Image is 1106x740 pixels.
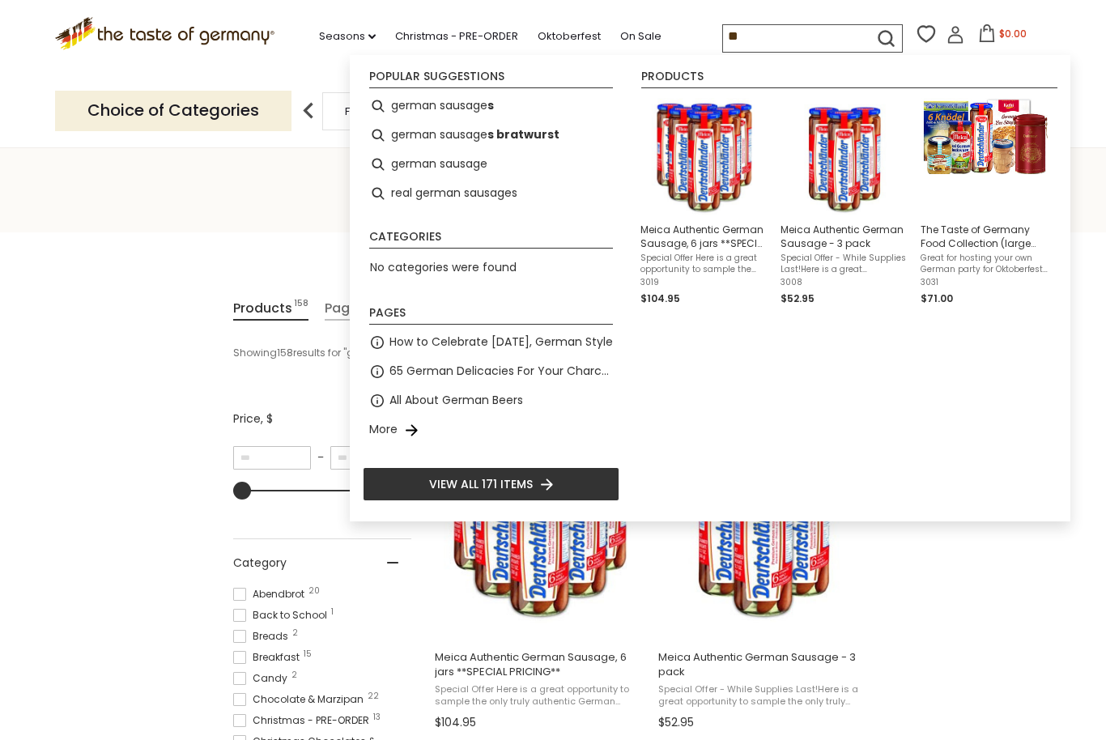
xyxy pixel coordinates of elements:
[50,164,1056,200] h1: Search results
[363,357,619,386] li: 65 German Delicacies For Your Charcuterie Board
[363,179,619,208] li: real german sausages
[233,713,374,728] span: Christmas - PRE-ORDER
[233,587,309,602] span: Abendbrot
[363,467,619,501] li: View all 171 items
[233,297,308,321] a: View Products Tab
[291,671,297,679] span: 2
[261,410,273,427] span: , $
[325,297,372,321] a: View Pages Tab
[634,91,774,313] li: Meica Authentic German Sausage, 6 jars **SPECIAL PRICING**
[487,96,494,115] b: s
[350,55,1070,521] div: Instant Search Results
[233,410,273,427] span: Price
[294,297,308,319] span: 158
[781,277,908,288] span: 3008
[921,223,1048,250] span: The Taste of Germany Food Collection (large size)
[330,446,408,470] input: Maximum value
[435,714,476,731] span: $104.95
[363,121,619,150] li: german sausages bratwurst
[304,650,312,658] span: 15
[363,328,619,357] li: How to Celebrate [DATE], German Style
[233,339,626,367] div: Showing results for " "
[373,713,381,721] span: 13
[914,91,1054,313] li: The Taste of Germany Food Collection (large size)
[640,98,768,307] a: Meica Deutschlaender Sausages, 6 bottlesMeica Authentic German Sausage, 6 jars **SPECIAL PRICING*...
[538,28,601,45] a: Oktoberfest
[308,587,320,595] span: 20
[640,223,768,250] span: Meica Authentic German Sausage, 6 jars **SPECIAL PRICING**
[233,692,368,707] span: Chocolate & Marzipan
[331,608,334,616] span: 1
[432,395,647,735] a: Meica Authentic German Sausage, 6 jars **SPECIAL PRICING**
[389,391,523,410] a: All About German Beers
[921,291,953,305] span: $71.00
[785,98,903,215] img: Special Offer! Meica Deutschlaender Sausages, 3 bottles
[658,714,694,731] span: $52.95
[774,91,914,313] li: Meica Authentic German Sausage - 3 pack
[781,98,908,307] a: Special Offer! Meica Deutschlaender Sausages, 3 bottlesMeica Authentic German Sausage - 3 packSpe...
[292,629,298,637] span: 2
[233,671,292,686] span: Candy
[389,362,613,381] a: 65 German Delicacies For Your Charcuterie Board
[781,291,815,305] span: $52.95
[435,683,644,708] span: Special Offer Here is a great opportunity to sample the only truly authentic German sausage avail...
[781,253,908,275] span: Special Offer - While Supplies Last!Here is a great opportunity to sample the only truly authenti...
[311,450,330,465] span: –
[55,91,291,130] p: Choice of Categories
[363,91,619,121] li: german sausages
[640,291,680,305] span: $104.95
[369,307,613,325] li: Pages
[999,27,1027,40] span: $0.00
[363,150,619,179] li: german sausage
[368,692,379,700] span: 22
[395,28,518,45] a: Christmas - PRE-ORDER
[487,125,559,144] b: s bratwurst
[429,475,533,493] span: View all 171 items
[319,28,376,45] a: Seasons
[389,333,613,351] a: How to Celebrate [DATE], German Style
[292,95,325,127] img: previous arrow
[641,70,1057,88] li: Products
[658,650,868,679] span: Meica Authentic German Sausage - 3 pack
[277,346,293,360] b: 158
[233,608,332,623] span: Back to School
[435,650,644,679] span: Meica Authentic German Sausage, 6 jars **SPECIAL PRICING**
[658,683,868,708] span: Special Offer - While Supplies Last!Here is a great opportunity to sample the only truly authenti...
[656,395,870,735] a: Meica Authentic German Sausage - 3 pack
[345,105,439,117] a: Food By Category
[921,98,1048,307] a: The Taste of Germany Food Collection (large size)Great for hosting your own German party for Okto...
[369,231,613,249] li: Categories
[645,98,763,215] img: Meica Deutschlaender Sausages, 6 bottles
[968,24,1036,49] button: $0.00
[640,253,768,275] span: Special Offer Here is a great opportunity to sample the only truly authentic German sausage avail...
[620,28,661,45] a: On Sale
[921,277,1048,288] span: 3031
[640,277,768,288] span: 3019
[781,223,908,250] span: Meica Authentic German Sausage - 3 pack
[233,650,304,665] span: Breakfast
[370,259,517,275] span: No categories were found
[363,415,619,444] li: More
[921,253,1048,275] span: Great for hosting your own German party for Oktoberfest, birthdays or or any other occasion. This...
[363,386,619,415] li: All About German Beers
[369,70,613,88] li: Popular suggestions
[233,629,293,644] span: Breads
[233,446,311,470] input: Minimum value
[233,555,287,572] span: Category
